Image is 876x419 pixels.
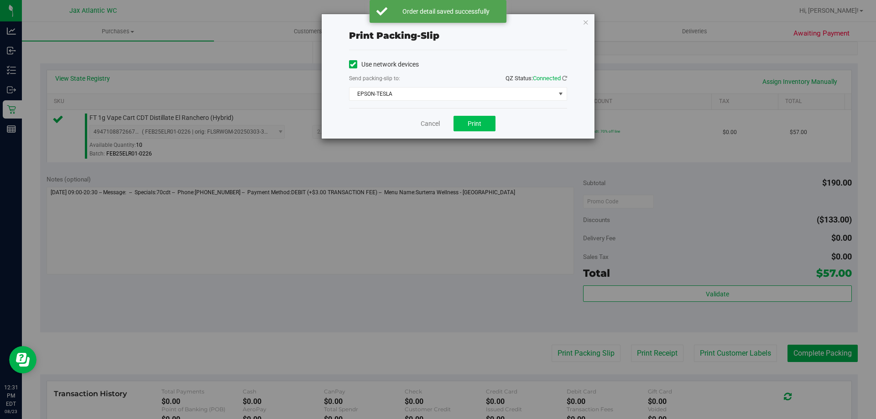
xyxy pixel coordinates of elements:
[392,7,500,16] div: Order detail saved successfully
[555,88,566,100] span: select
[9,346,36,373] iframe: Resource center
[349,60,419,69] label: Use network devices
[349,88,555,100] span: EPSON-TESLA
[454,116,495,131] button: Print
[349,74,400,83] label: Send packing-slip to:
[421,119,440,129] a: Cancel
[349,30,439,41] span: Print packing-slip
[533,75,561,82] span: Connected
[468,120,481,127] span: Print
[506,75,567,82] span: QZ Status:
